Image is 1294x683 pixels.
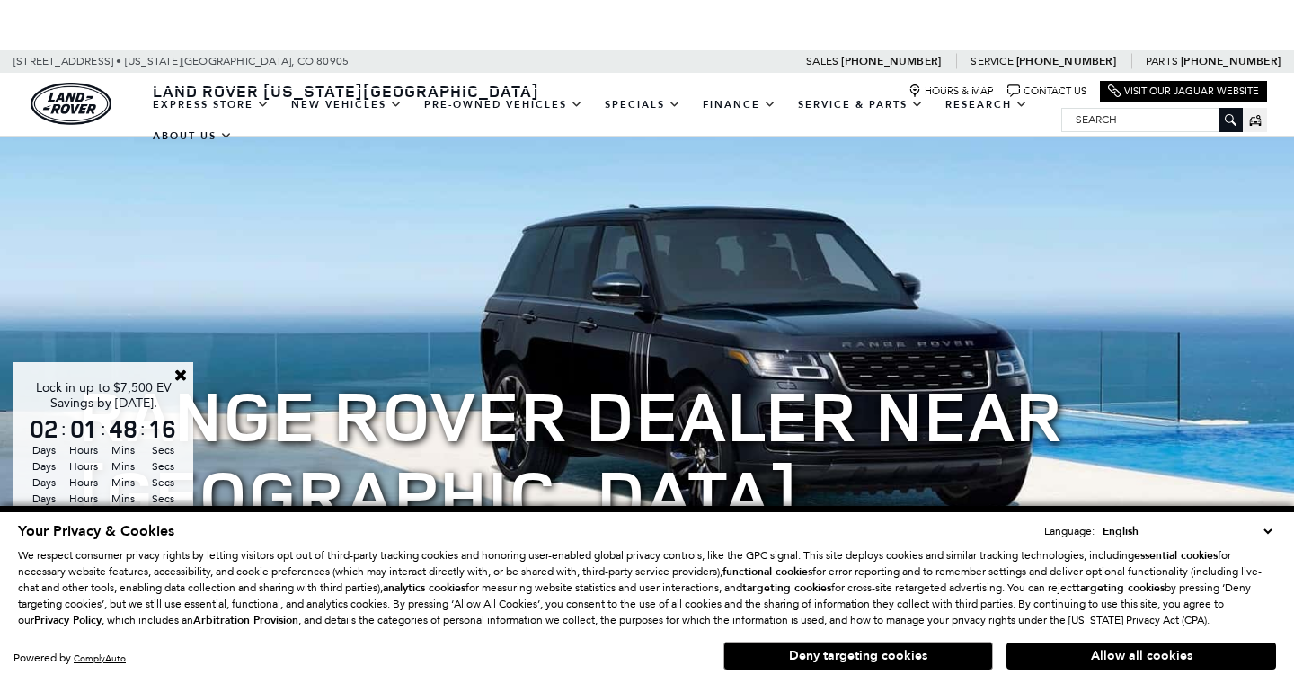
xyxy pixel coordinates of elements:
span: Mins [106,475,140,491]
nav: Main Navigation [142,89,1061,152]
input: Search [1062,109,1242,130]
span: Secs [146,458,180,475]
strong: Arbitration Provision [193,613,298,627]
a: Service & Parts [787,89,935,120]
span: Secs [146,442,180,458]
a: Pre-Owned Vehicles [413,89,594,120]
span: [US_STATE][GEOGRAPHIC_DATA], [125,50,295,73]
u: Privacy Policy [34,613,102,627]
a: Land Rover [US_STATE][GEOGRAPHIC_DATA] [142,80,550,102]
a: Finance [692,89,787,120]
a: Hours & Map [908,84,994,98]
strong: targeting cookies [742,581,831,595]
span: Land Rover [US_STATE][GEOGRAPHIC_DATA] [153,80,539,102]
span: Days [27,442,61,458]
span: : [101,415,106,442]
span: Days [27,475,61,491]
button: Deny targeting cookies [723,642,993,670]
a: Close [173,367,189,383]
img: Land Rover [31,83,111,125]
span: 01 [66,416,101,441]
span: [STREET_ADDRESS] • [13,50,122,73]
a: Specials [594,89,692,120]
h1: Range Rover Dealer near [GEOGRAPHIC_DATA], [GEOGRAPHIC_DATA] [78,375,1216,612]
span: Hours [66,475,101,491]
span: 16 [146,416,180,441]
strong: analytics cookies [383,581,465,595]
span: Secs [146,475,180,491]
a: EXPRESS STORE [142,89,280,120]
a: Privacy Policy [34,614,102,626]
span: Mins [106,458,140,475]
span: Hours [66,458,101,475]
span: CO [297,50,314,73]
span: : [61,415,66,442]
a: About Us [142,120,244,152]
span: Mins [106,491,140,507]
p: We respect consumer privacy rights by letting visitors opt out of third-party tracking cookies an... [18,547,1276,628]
a: [STREET_ADDRESS] • [US_STATE][GEOGRAPHIC_DATA], CO 80905 [13,55,349,67]
span: Days [27,458,61,475]
strong: functional cookies [722,564,812,579]
strong: essential cookies [1134,548,1218,563]
span: 02 [27,416,61,441]
div: Powered by [13,652,126,664]
a: Contact Us [1007,84,1086,98]
span: 80905 [316,50,349,73]
span: Mins [106,442,140,458]
span: 48 [106,416,140,441]
a: [PHONE_NUMBER] [1016,54,1116,68]
span: Your Privacy & Cookies [18,521,174,541]
a: Research [935,89,1039,120]
span: Parts [1146,55,1178,67]
a: Visit Our Jaguar Website [1108,84,1259,98]
strong: targeting cookies [1076,581,1165,595]
span: Hours [66,442,101,458]
select: Language Select [1098,522,1276,540]
span: Lock in up to $7,500 EV Savings by [DATE]. [36,380,172,411]
button: Allow all cookies [1006,643,1276,670]
span: Hours [66,491,101,507]
span: Secs [146,491,180,507]
a: land-rover [31,83,111,125]
a: [PHONE_NUMBER] [1181,54,1281,68]
span: Days [27,491,61,507]
span: : [140,415,146,442]
a: ComplyAuto [74,652,126,664]
a: New Vehicles [280,89,413,120]
div: Language: [1044,526,1095,537]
